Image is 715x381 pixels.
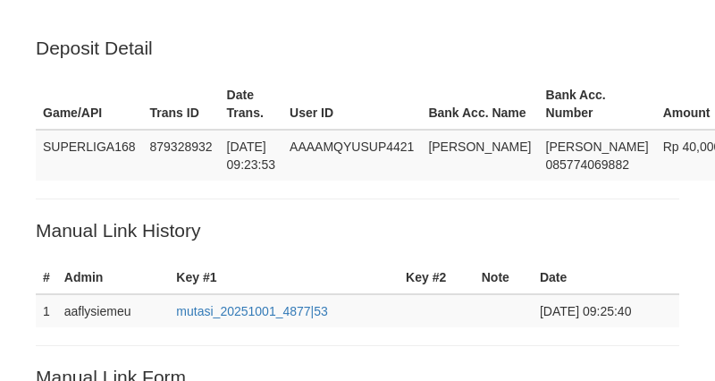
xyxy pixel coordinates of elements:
th: User ID [282,79,421,130]
th: Game/API [36,79,143,130]
span: AAAAMQYUSUP4421 [290,140,414,154]
a: mutasi_20251001_4877|53 [176,304,327,318]
th: Bank Acc. Name [421,79,538,130]
td: [DATE] 09:25:40 [533,294,679,327]
span: [DATE] 09:23:53 [227,140,276,172]
th: Admin [57,261,170,294]
th: Date Trans. [220,79,283,130]
td: 879328932 [143,130,220,181]
td: 1 [36,294,57,327]
p: Manual Link History [36,217,679,243]
th: # [36,261,57,294]
th: Bank Acc. Number [539,79,656,130]
th: Date [533,261,679,294]
p: Deposit Detail [36,35,679,61]
th: Key #1 [169,261,399,294]
th: Key #2 [399,261,475,294]
span: Copy 085774069882 to clipboard [546,157,629,172]
span: [PERSON_NAME] [546,140,649,154]
th: Note [475,261,533,294]
td: aaflysiemeu [57,294,170,327]
th: Trans ID [143,79,220,130]
td: SUPERLIGA168 [36,130,143,181]
span: [PERSON_NAME] [428,140,531,154]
